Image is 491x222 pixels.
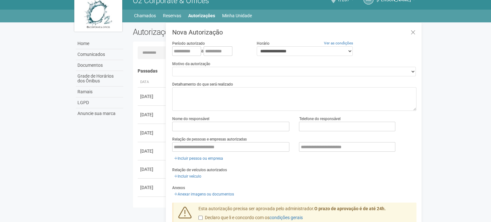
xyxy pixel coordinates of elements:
div: a [172,46,247,56]
th: Data [138,77,166,88]
a: Incluir veículo [172,173,203,180]
a: condições gerais [270,215,303,220]
h4: Passadas [138,69,412,73]
div: [DATE] [140,203,164,209]
div: [DATE] [140,148,164,154]
label: Motivo da autorização [172,61,210,67]
a: Grade de Horários dos Ônibus [76,71,123,87]
label: Relação de pessoas e empresas autorizadas [172,136,247,142]
div: [DATE] [140,130,164,136]
div: [DATE] [140,166,164,172]
div: [DATE] [140,111,164,118]
a: Home [76,38,123,49]
label: Relação de veículos autorizados [172,167,227,173]
label: Declaro que li e concordo com os [198,215,303,221]
label: Anexos [172,185,185,191]
a: Documentos [76,60,123,71]
label: Nome do responsável [172,116,209,122]
strong: O prazo de aprovação é de até 24h. [314,206,386,211]
a: Incluir pessoa ou empresa [172,155,225,162]
a: LGPD [76,97,123,108]
a: Reservas [163,11,181,20]
label: Período autorizado [172,41,205,46]
a: Chamados [134,11,156,20]
a: Ver as condições [324,41,353,45]
a: Comunicados [76,49,123,60]
label: Detalhamento do que será realizado [172,81,233,87]
input: Declaro que li e concordo com oscondições gerais [198,216,203,220]
div: [DATE] [140,93,164,100]
a: Autorizações [188,11,215,20]
label: Telefone do responsável [299,116,340,122]
label: Horário [257,41,270,46]
a: Minha Unidade [222,11,252,20]
h2: Autorizações [133,27,270,37]
div: [DATE] [140,184,164,191]
a: Anexar imagens ou documentos [172,191,236,198]
a: Ramais [76,87,123,97]
h3: Nova Autorização [172,29,416,35]
a: Anuncie sua marca [76,108,123,119]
